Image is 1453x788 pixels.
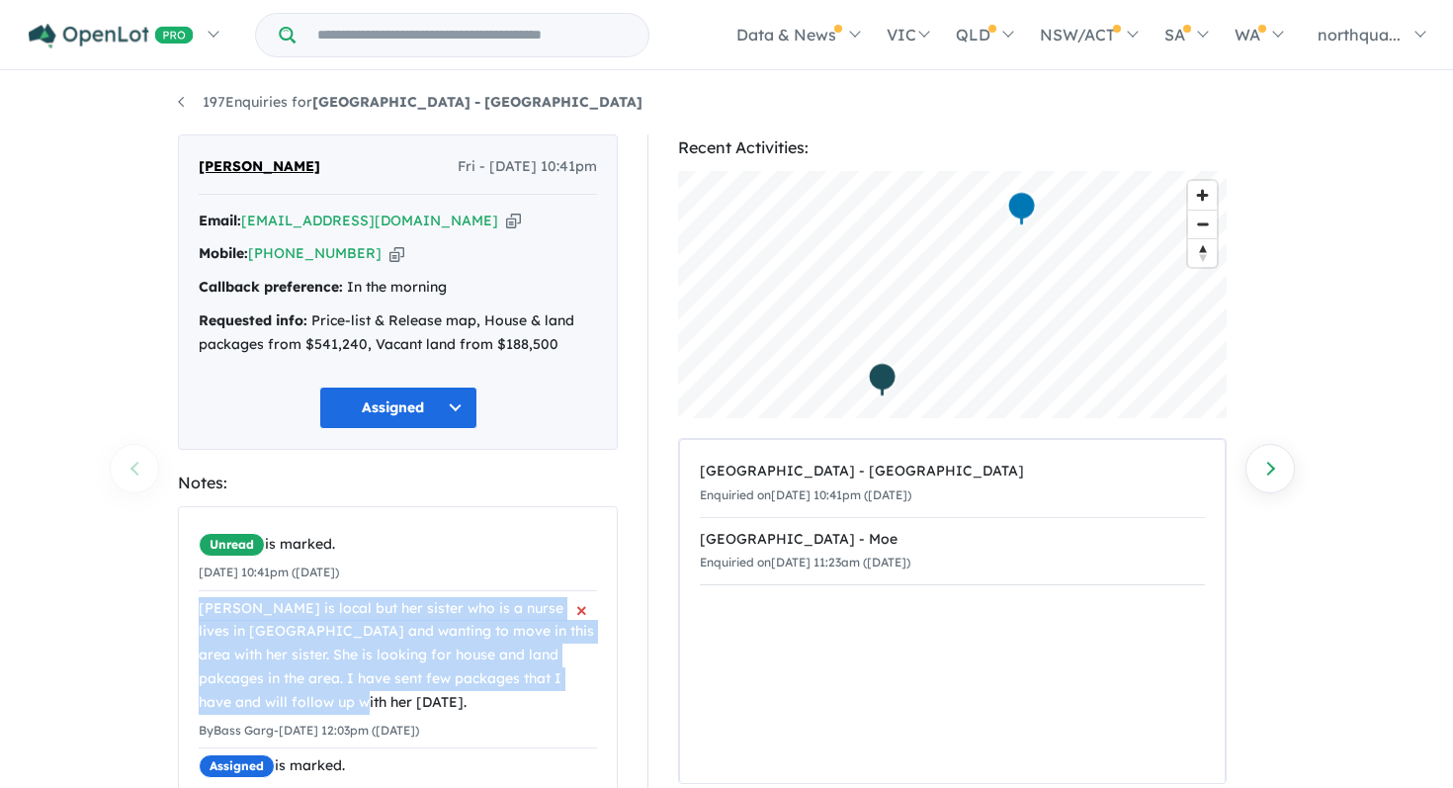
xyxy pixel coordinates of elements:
small: Enquiried on [DATE] 10:41pm ([DATE]) [700,487,911,502]
span: northqua... [1318,25,1401,44]
button: Reset bearing to north [1188,238,1217,267]
a: [GEOGRAPHIC_DATA] - MoeEnquiried on[DATE] 11:23am ([DATE]) [700,517,1205,586]
small: Enquiried on [DATE] 11:23am ([DATE]) [700,555,910,569]
canvas: Map [678,171,1227,418]
a: [GEOGRAPHIC_DATA] - [GEOGRAPHIC_DATA]Enquiried on[DATE] 10:41pm ([DATE]) [700,450,1205,518]
a: [EMAIL_ADDRESS][DOMAIN_NAME] [241,212,498,229]
a: [PHONE_NUMBER] [248,244,382,262]
input: Try estate name, suburb, builder or developer [299,14,644,56]
div: Map marker [868,362,897,398]
nav: breadcrumb [178,91,1275,115]
button: Zoom out [1188,210,1217,238]
div: Price-list & Release map, House & land packages from $541,240, Vacant land from $188,500 [199,309,597,357]
div: [PERSON_NAME] is local but her sister who is a nurse lives in [GEOGRAPHIC_DATA] and wanting to mo... [199,597,597,715]
span: Unread [199,533,265,557]
span: [PERSON_NAME] [199,155,320,179]
img: Openlot PRO Logo White [29,24,194,48]
small: By Bass Garg - [DATE] 12:03pm ([DATE]) [199,723,419,738]
div: [GEOGRAPHIC_DATA] - Moe [700,528,1205,552]
button: Assigned [319,387,477,429]
strong: Email: [199,212,241,229]
button: Copy [389,243,404,264]
div: is marked. [199,533,597,557]
span: Assigned [199,754,275,778]
div: [GEOGRAPHIC_DATA] - [GEOGRAPHIC_DATA] [700,460,1205,483]
strong: Mobile: [199,244,248,262]
strong: Requested info: [199,311,307,329]
div: Map marker [1007,191,1037,227]
button: Zoom in [1188,181,1217,210]
div: In the morning [199,276,597,300]
span: × [576,591,587,628]
strong: Callback preference: [199,278,343,296]
strong: [GEOGRAPHIC_DATA] - [GEOGRAPHIC_DATA] [312,93,642,111]
div: Notes: [178,470,618,496]
button: Copy [506,211,521,231]
span: Fri - [DATE] 10:41pm [458,155,597,179]
a: 197Enquiries for[GEOGRAPHIC_DATA] - [GEOGRAPHIC_DATA] [178,93,642,111]
div: is marked. [199,754,597,778]
span: Reset bearing to north [1188,239,1217,267]
small: [DATE] 10:41pm ([DATE]) [199,565,339,579]
div: Recent Activities: [678,134,1227,161]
